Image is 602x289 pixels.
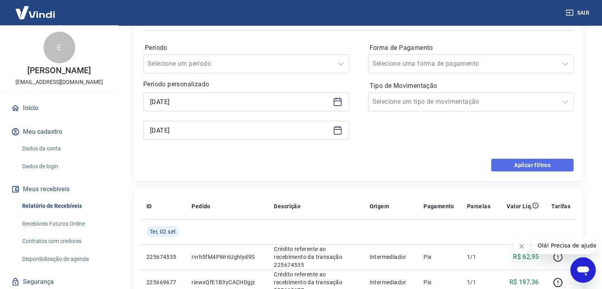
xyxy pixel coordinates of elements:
button: Aplicar filtros [491,159,574,171]
p: 225674535 [146,253,179,261]
p: R$ 197,36 [509,278,539,287]
p: Pix [423,278,454,286]
div: E [44,32,75,63]
a: Dados de login [19,158,109,175]
p: 225669677 [146,278,179,286]
p: 1/1 [467,253,490,261]
p: Origem [370,202,389,210]
p: 1/1 [467,278,490,286]
span: Olá! Precisa de ajuda? [5,6,66,12]
p: Período personalizado [143,80,349,89]
p: Pagamento [423,202,454,210]
p: Tarifas [551,202,570,210]
a: Contratos com credores [19,233,109,249]
p: ID [146,202,152,210]
img: Vindi [9,0,61,25]
button: Sair [564,6,593,20]
a: Disponibilização de agenda [19,251,109,267]
input: Data inicial [150,96,330,108]
button: Meus recebíveis [9,181,109,198]
a: Início [9,99,109,117]
label: Forma de Pagamento [370,43,572,53]
p: Intermediador [370,278,411,286]
button: Meu cadastro [9,123,109,141]
label: Tipo de Movimentação [370,81,572,91]
p: rvrh5fM4PWr6Ughlyd9S [192,253,261,261]
p: Valor Líq. [507,202,532,210]
a: Recebíveis Futuros Online [19,216,109,232]
iframe: Botão para abrir a janela de mensagens [570,257,596,283]
p: Pix [423,253,454,261]
p: Pedido [192,202,210,210]
p: Parcelas [467,202,490,210]
p: riewxQfE1B3yCACHDgjz [192,278,261,286]
p: R$ 62,95 [513,252,539,262]
p: Crédito referente ao recebimento da transação 225674535 [274,245,357,269]
label: Período [145,43,348,53]
p: [EMAIL_ADDRESS][DOMAIN_NAME] [15,78,103,86]
p: Descrição [274,202,300,210]
input: Data final [150,124,330,136]
iframe: Mensagem da empresa [533,237,596,254]
a: Relatório de Recebíveis [19,198,109,214]
p: [PERSON_NAME] [27,67,91,75]
p: Intermediador [370,253,411,261]
span: Ter, 02 set [150,228,176,236]
iframe: Fechar mensagem [514,238,530,254]
a: Dados da conta [19,141,109,157]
